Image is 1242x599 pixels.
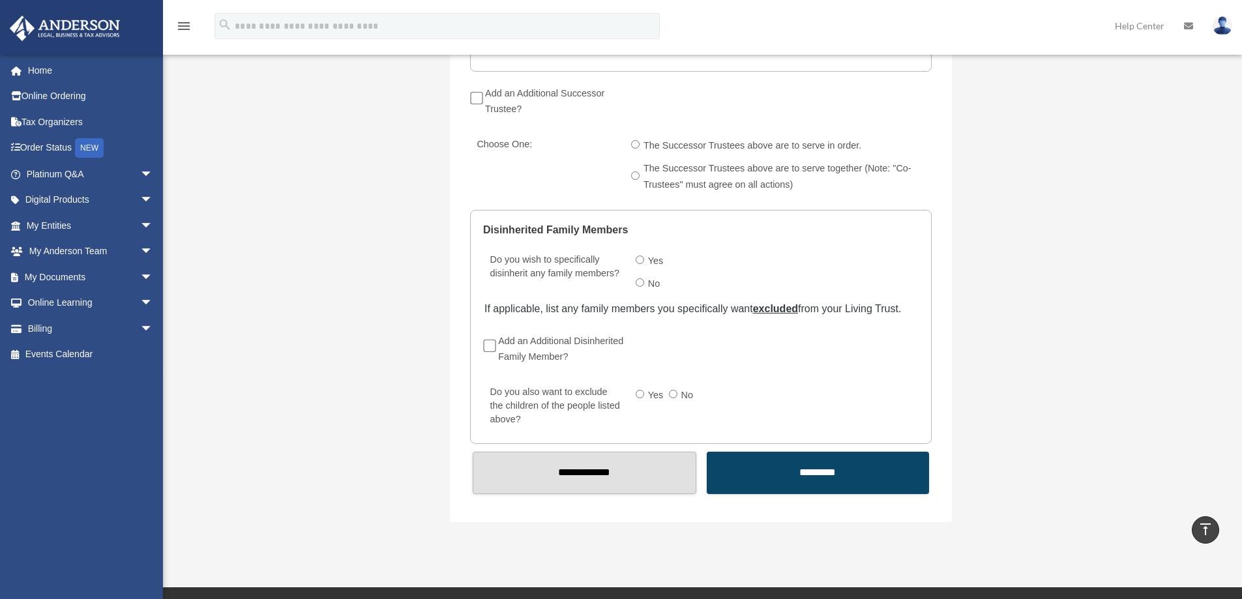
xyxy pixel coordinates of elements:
[9,135,173,162] a: Order StatusNEW
[1192,516,1219,544] a: vertical_align_top
[1213,16,1232,35] img: User Pic
[9,239,173,265] a: My Anderson Teamarrow_drop_down
[9,187,173,213] a: Digital Productsarrow_drop_down
[494,331,635,368] label: Add an Additional Disinherited Family Member?
[140,290,166,317] span: arrow_drop_down
[1198,521,1213,537] i: vertical_align_top
[484,251,625,297] label: Do you wish to specifically disinherit any family members?
[176,18,192,34] i: menu
[644,251,669,272] label: Yes
[484,383,625,429] label: Do you also want to exclude the children of the people listed above?
[484,300,917,318] div: If applicable, list any family members you specifically want from your Living Trust.
[9,290,173,316] a: Online Learningarrow_drop_down
[140,315,166,342] span: arrow_drop_down
[9,83,173,110] a: Online Ordering
[140,187,166,214] span: arrow_drop_down
[471,136,621,198] label: Choose One:
[75,138,104,158] div: NEW
[140,239,166,265] span: arrow_drop_down
[6,16,124,41] img: Anderson Advisors Platinum Portal
[9,264,173,290] a: My Documentsarrow_drop_down
[753,303,798,314] u: excluded
[9,109,173,135] a: Tax Organizers
[644,274,666,295] label: No
[9,212,173,239] a: My Entitiesarrow_drop_down
[640,136,867,156] label: The Successor Trustees above are to serve in order.
[481,83,630,120] label: Add an Additional Successor Trustee?
[640,159,939,196] label: The Successor Trustees above are to serve together (Note: "Co-Trustees" must agree on all actions)
[677,385,699,406] label: No
[140,264,166,291] span: arrow_drop_down
[140,161,166,188] span: arrow_drop_down
[9,342,173,368] a: Events Calendar
[140,212,166,239] span: arrow_drop_down
[218,18,232,32] i: search
[644,385,669,406] label: Yes
[9,57,173,83] a: Home
[483,211,919,250] legend: Disinherited Family Members
[9,161,173,187] a: Platinum Q&Aarrow_drop_down
[9,315,173,342] a: Billingarrow_drop_down
[176,23,192,34] a: menu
